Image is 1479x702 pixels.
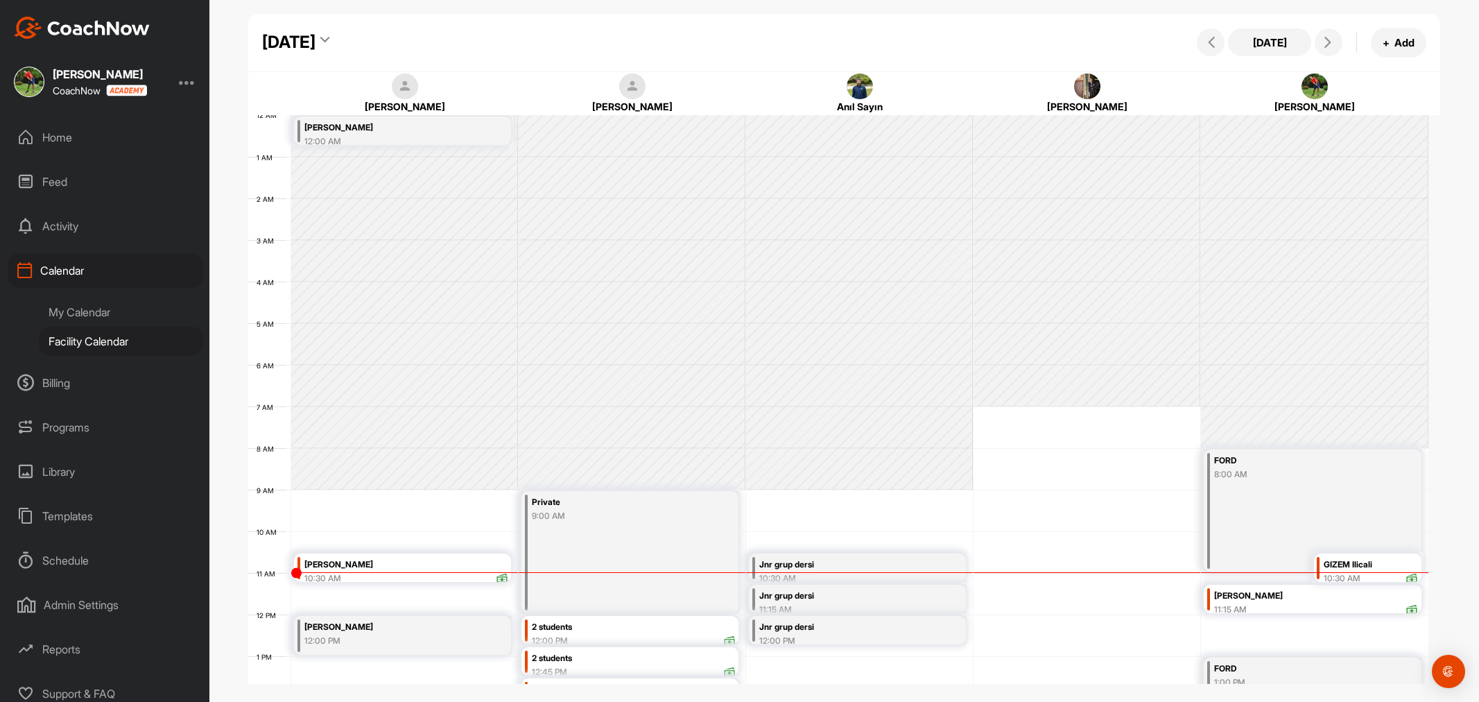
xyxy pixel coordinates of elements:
div: 10:30 AM [1324,572,1360,585]
div: Admin Settings [8,588,203,622]
div: Home [8,120,203,155]
button: +Add [1371,28,1426,58]
img: square_9586089d7e11ec01d9bb61086f6e34e5.jpg [847,74,873,100]
div: Reports [8,632,203,667]
div: 10:30 AM [304,572,341,585]
div: [PERSON_NAME] [304,120,473,136]
div: My Calendar [39,298,203,327]
div: 11 AM [248,570,289,578]
img: square_default-ef6cabf814de5a2bf16c804365e32c732080f9872bdf737d349900a9daf73cf9.png [392,74,418,100]
div: 9 AM [248,486,288,495]
div: Open Intercom Messenger [1432,655,1465,688]
div: 12 PM [248,611,290,619]
div: CoachNow [53,85,147,96]
div: 4 AM [248,278,288,286]
div: 2 AM [248,195,288,203]
div: [PERSON_NAME] [1214,588,1418,604]
div: [PERSON_NAME] [304,557,508,573]
div: 2 students [532,619,736,635]
div: 7 AM [248,403,287,411]
div: [DATE] [262,30,315,55]
div: [PERSON_NAME] [538,99,727,114]
div: 8:00 AM [1214,468,1383,481]
div: 5 AM [248,320,288,328]
div: 3 AM [248,237,288,245]
div: Billing [8,366,203,400]
img: square_0221d115ea49f605d8705f6c24cfd99a.jpg [14,67,44,97]
div: Jnr grup dersi [759,557,928,573]
div: [PERSON_NAME] [993,99,1182,114]
div: Facility Calendar [39,327,203,356]
img: square_default-ef6cabf814de5a2bf16c804365e32c732080f9872bdf737d349900a9daf73cf9.png [619,74,646,100]
div: [PERSON_NAME] [53,69,147,80]
div: 12:00 PM [304,635,473,647]
div: FORD [1214,453,1383,469]
div: Library [8,454,203,489]
div: 11:15 AM [759,603,928,616]
div: Private [532,495,700,511]
div: Jnr grup dersi [759,588,928,604]
div: 12:00 AM [304,135,473,148]
div: Schedule [8,543,203,578]
div: 11:15 AM [1214,603,1247,616]
span: + [1383,35,1390,50]
div: Templates [8,499,203,533]
img: CoachNow acadmey [106,85,147,96]
div: 2 students [532,651,736,667]
div: Calendar [8,253,203,288]
div: Jnr grup dersi [759,619,928,635]
div: 12 AM [248,111,291,119]
div: GIZEM Ilicali [1324,557,1418,573]
div: 1:00 PM [1214,676,1383,689]
div: [PERSON_NAME] [311,99,499,114]
div: 1 AM [248,153,286,162]
div: [PERSON_NAME] [304,619,473,635]
img: square_0221d115ea49f605d8705f6c24cfd99a.jpg [1301,74,1328,100]
div: [PERSON_NAME] [PERSON_NAME] [532,682,736,698]
div: 12:00 PM [759,635,928,647]
div: 6 AM [248,361,288,370]
div: 8 AM [248,445,288,453]
div: 12:00 PM [532,635,568,647]
div: 1 PM [248,653,286,661]
div: FORD [1214,661,1383,677]
div: 12:45 PM [532,666,567,678]
div: Programs [8,410,203,445]
div: [PERSON_NAME] [1220,99,1409,114]
div: 9:00 AM [532,510,700,522]
img: square_a5af11bd6a9eaf2830e86d991feef856.jpg [1074,74,1100,100]
button: [DATE] [1228,28,1311,56]
div: 10:30 AM [759,572,928,585]
img: CoachNow [14,17,150,39]
div: Anıl Sayın [766,99,954,114]
div: 10 AM [248,528,291,536]
div: Feed [8,164,203,199]
div: Activity [8,209,203,243]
